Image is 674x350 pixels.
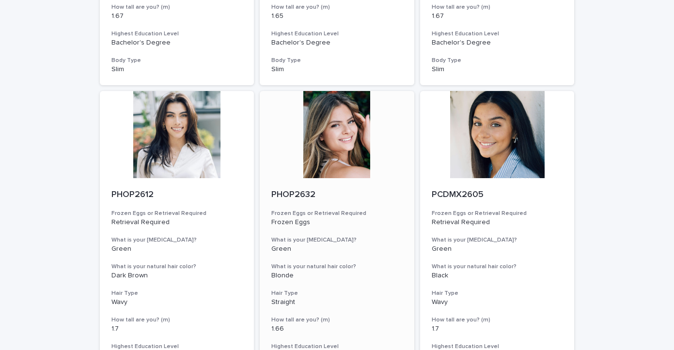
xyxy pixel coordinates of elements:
h3: Frozen Eggs or Retrieval Required [111,210,243,217]
h3: Body Type [432,57,563,64]
p: Green [111,245,243,253]
h3: How tall are you? (m) [271,3,403,11]
p: 1.66 [271,325,403,333]
h3: What is your natural hair color? [432,263,563,271]
p: Black [432,272,563,280]
p: Slim [432,65,563,74]
p: 1.65 [271,12,403,20]
p: Straight [271,298,403,306]
p: Dark Brown [111,272,243,280]
p: Slim [271,65,403,74]
p: PHOP2612 [111,190,243,200]
h3: How tall are you? (m) [271,316,403,324]
p: Retrieval Required [111,218,243,227]
h3: How tall are you? (m) [111,316,243,324]
h3: Frozen Eggs or Retrieval Required [271,210,403,217]
h3: What is your [MEDICAL_DATA]? [111,236,243,244]
p: Blonde [271,272,403,280]
h3: Hair Type [111,289,243,297]
h3: What is your natural hair color? [271,263,403,271]
h3: What is your natural hair color? [111,263,243,271]
h3: Highest Education Level [271,30,403,38]
p: Bachelor's Degree [271,39,403,47]
p: Bachelor's Degree [432,39,563,47]
p: Green [432,245,563,253]
h3: Frozen Eggs or Retrieval Required [432,210,563,217]
p: 1.7 [432,325,563,333]
p: Slim [111,65,243,74]
h3: Highest Education Level [432,30,563,38]
h3: How tall are you? (m) [111,3,243,11]
p: PCDMX2605 [432,190,563,200]
p: Wavy [432,298,563,306]
p: Retrieval Required [432,218,563,227]
h3: Body Type [111,57,243,64]
h3: What is your [MEDICAL_DATA]? [271,236,403,244]
p: Frozen Eggs [271,218,403,227]
p: Wavy [111,298,243,306]
h3: How tall are you? (m) [432,3,563,11]
h3: Hair Type [432,289,563,297]
p: Green [271,245,403,253]
h3: How tall are you? (m) [432,316,563,324]
h3: Highest Education Level [111,30,243,38]
p: 1.67 [111,12,243,20]
p: Bachelor's Degree [111,39,243,47]
h3: Hair Type [271,289,403,297]
p: 1.7 [111,325,243,333]
p: 1.67 [432,12,563,20]
h3: Body Type [271,57,403,64]
h3: What is your [MEDICAL_DATA]? [432,236,563,244]
p: PHOP2632 [271,190,403,200]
